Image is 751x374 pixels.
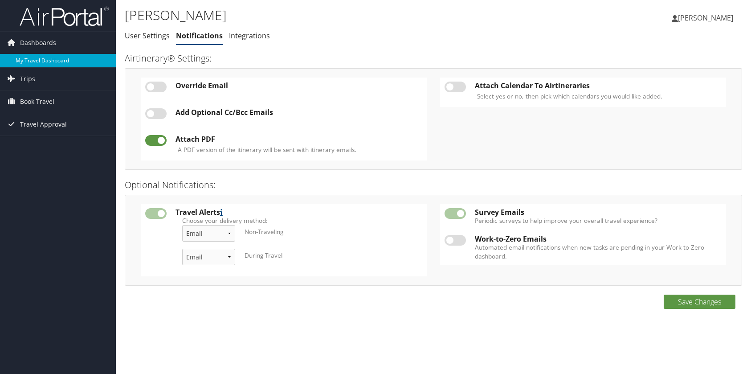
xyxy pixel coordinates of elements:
[229,31,270,41] a: Integrations
[245,251,282,260] label: During Travel
[125,52,742,65] h3: Airtinerary® Settings:
[20,113,67,136] span: Travel Approval
[125,6,536,25] h1: [PERSON_NAME]
[664,295,735,309] button: Save Changes
[176,31,223,41] a: Notifications
[20,6,109,27] img: airportal-logo.png
[475,208,722,216] div: Survey Emails
[678,13,733,23] span: [PERSON_NAME]
[125,31,170,41] a: User Settings
[20,68,35,90] span: Trips
[475,216,722,225] label: Periodic surveys to help improve your overall travel experience?
[182,216,416,225] label: Choose your delivery method:
[475,82,722,90] div: Attach Calendar To Airtineraries
[125,179,742,191] h3: Optional Notifications:
[176,208,422,216] div: Travel Alerts
[245,227,283,236] label: Non-Traveling
[20,32,56,54] span: Dashboards
[475,243,722,261] label: Automated email notifications when new tasks are pending in your Work-to-Zero dashboard.
[672,4,742,31] a: [PERSON_NAME]
[475,235,722,243] div: Work-to-Zero Emails
[20,90,54,113] span: Book Travel
[176,135,422,143] div: Attach PDF
[176,108,422,116] div: Add Optional Cc/Bcc Emails
[178,145,356,154] label: A PDF version of the itinerary will be sent with itinerary emails.
[477,92,662,101] label: Select yes or no, then pick which calendars you would like added.
[176,82,422,90] div: Override Email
